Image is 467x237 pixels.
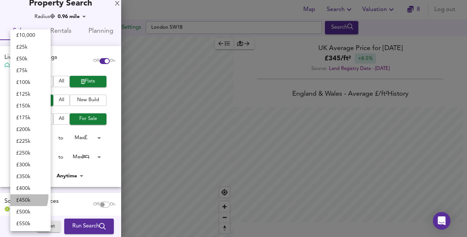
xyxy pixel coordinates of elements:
li: £ 225k [10,135,51,147]
li: £ 200k [10,124,51,135]
li: £ 25k [10,41,51,53]
li: £ 175k [10,112,51,124]
li: £ 10,000 [10,29,51,41]
li: £ 450k [10,194,51,206]
li: £ 100k [10,77,51,88]
li: £ 350k [10,171,51,183]
li: £ 250k [10,147,51,159]
div: Open Intercom Messenger [433,212,450,230]
li: £ 400k [10,183,51,194]
li: £ 75k [10,65,51,77]
li: £ 300k [10,159,51,171]
li: £ 500k [10,206,51,218]
li: £ 125k [10,88,51,100]
li: £ 50k [10,53,51,65]
li: £ 150k [10,100,51,112]
li: £ 550k [10,218,51,230]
